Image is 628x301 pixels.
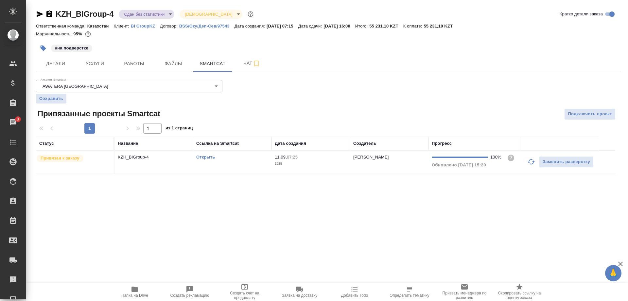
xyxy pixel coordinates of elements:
[113,24,131,28] p: Клиент:
[158,60,189,68] span: Файлы
[131,24,160,28] p: BI GroupKZ
[183,11,234,17] button: [DEMOGRAPHIC_DATA]
[275,140,306,147] div: Дата создания
[523,154,539,170] button: Обновить прогресс
[13,116,23,122] span: 3
[564,108,616,120] button: Подключить проект
[246,10,255,18] button: Доп статусы указывают на важность/срочность заказа
[36,108,160,119] span: Привязанные проекты Smartcat
[196,140,239,147] div: Ссылка на Smartcat
[267,24,298,28] p: [DATE] 07:15
[323,24,355,28] p: [DATE] 16:00
[41,84,110,89] button: AWATERA [GEOGRAPHIC_DATA]
[36,31,73,36] p: Маржинальность:
[122,11,166,17] button: Сдан без статистики
[79,60,111,68] span: Услуги
[179,23,235,28] a: BSS/Оку/Деп-Сев/97543
[432,140,452,147] div: Прогресс
[568,110,612,118] span: Подключить проект
[369,24,403,28] p: 55 231,10 KZT
[41,155,79,161] p: Привязан к заказу
[298,24,323,28] p: Дата сдачи:
[180,10,242,19] div: Сдан без статистики
[275,155,287,160] p: 11.09,
[196,155,215,160] a: Открыть
[118,140,138,147] div: Название
[355,24,369,28] p: Итого:
[40,60,71,68] span: Детали
[36,10,44,18] button: Скопировать ссылку для ЯМессенджера
[432,162,486,167] span: Обновлено [DATE] 15:20
[56,9,113,18] a: KZH_BIGroup-4
[119,10,174,19] div: Сдан без статистики
[353,155,389,160] p: [PERSON_NAME]
[36,41,50,55] button: Добавить тэг
[490,154,502,160] div: 100%
[131,23,160,28] a: BI GroupKZ
[253,60,260,67] svg: Подписаться
[73,31,83,36] p: 95%
[118,60,150,68] span: Работы
[84,30,92,38] button: 372.00 RUB;
[197,60,228,68] span: Smartcat
[39,140,54,147] div: Статус
[287,155,298,160] p: 07:25
[50,45,93,50] span: на подверстке
[2,114,25,131] a: 3
[543,158,590,166] span: Заменить разверстку
[160,24,179,28] p: Договор:
[605,265,621,281] button: 🙏
[236,59,268,67] span: Чат
[36,80,222,92] div: AWATERA [GEOGRAPHIC_DATA]
[539,156,594,168] button: Заменить разверстку
[118,154,190,160] p: KZH_BIGroup-4
[36,94,66,103] button: Сохранить
[55,45,88,51] p: #на подверстке
[166,124,193,134] span: из 1 страниц
[179,24,235,28] p: BSS/Оку/Деп-Сев/97543
[403,24,424,28] p: К оплате:
[353,140,376,147] div: Создатель
[39,95,63,102] span: Сохранить
[36,24,87,28] p: Ответственная команда:
[45,10,53,18] button: Скопировать ссылку
[608,266,619,280] span: 🙏
[275,160,347,167] p: 2025
[235,24,267,28] p: Дата создания:
[560,11,603,17] span: Кратко детали заказа
[424,24,458,28] p: 55 231,10 KZT
[87,24,114,28] p: Казахстан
